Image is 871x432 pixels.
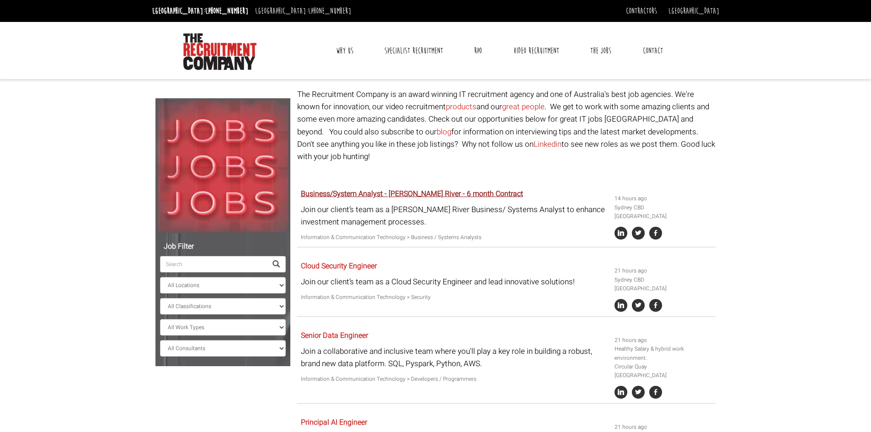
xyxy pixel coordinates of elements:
a: Linkedin [534,139,561,150]
a: blog [437,126,451,138]
input: Search [160,256,267,272]
li: [GEOGRAPHIC_DATA]: [253,4,353,18]
a: great people [502,101,545,112]
p: Join a collaborative and inclusive team where you'll play a key role in building a robust, brand ... [301,345,608,370]
img: Jobs, Jobs, Jobs [155,98,290,233]
li: Healthy Salary & hybrid work environment. [615,345,712,362]
p: Information & Communication Technology > Business / Systems Analysts [301,233,608,242]
a: Cloud Security Engineer [301,261,377,272]
li: Sydney CBD [GEOGRAPHIC_DATA] [615,203,712,221]
li: 21 hours ago [615,336,712,345]
li: Circular Quay [GEOGRAPHIC_DATA] [615,363,712,380]
a: [PHONE_NUMBER] [308,6,351,16]
a: Senior Data Engineer [301,330,368,341]
a: Why Us [329,39,360,62]
img: The Recruitment Company [183,33,256,70]
a: Contact [636,39,670,62]
a: RPO [467,39,489,62]
a: [GEOGRAPHIC_DATA] [668,6,719,16]
a: Business/System Analyst - [PERSON_NAME] River - 6 month Contract [301,188,523,199]
p: Join our client’s team as a [PERSON_NAME] River Business/ Systems Analyst to enhance investment m... [301,203,608,228]
a: The Jobs [583,39,618,62]
a: Video Recruitment [507,39,566,62]
li: [GEOGRAPHIC_DATA]: [150,4,251,18]
a: [PHONE_NUMBER] [205,6,248,16]
li: Sydney CBD [GEOGRAPHIC_DATA] [615,276,712,293]
p: Information & Communication Technology > Developers / Programmers [301,375,608,384]
a: Specialist Recruitment [378,39,450,62]
a: products [446,101,476,112]
li: 21 hours ago [615,423,712,432]
p: The Recruitment Company is an award winning IT recruitment agency and one of Australia's best job... [297,88,716,163]
a: Principal AI Engineer [301,417,367,428]
li: 21 hours ago [615,267,712,275]
p: Join our client’s team as a Cloud Security Engineer and lead innovative solutions! [301,276,608,288]
p: Information & Communication Technology > Security [301,293,608,302]
li: 14 hours ago [615,194,712,203]
a: Contractors [626,6,657,16]
h5: Job Filter [160,243,286,251]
